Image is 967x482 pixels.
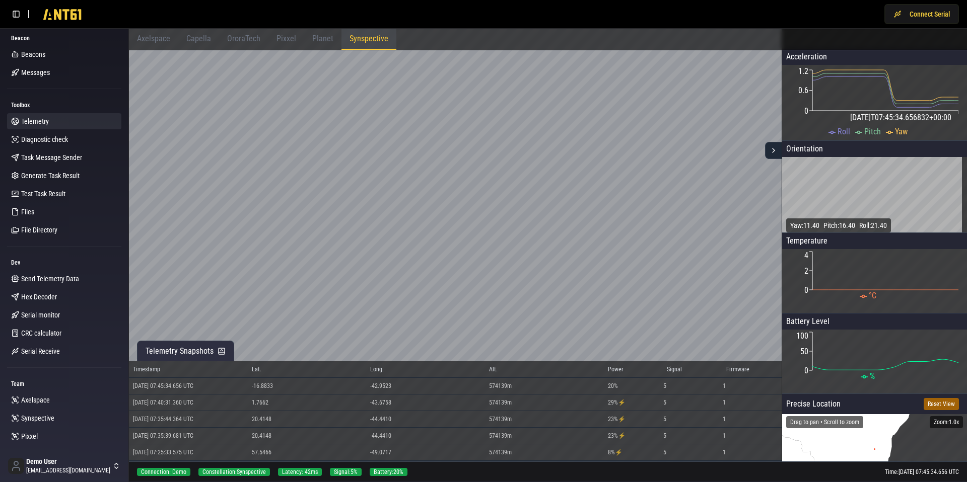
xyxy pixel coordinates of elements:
span: Pitch [864,127,881,136]
td: 5 [663,411,722,428]
span: Precise Location [786,398,841,410]
td: 574139 m [485,411,604,428]
span: Files [21,207,34,217]
th: Lat. [248,361,367,378]
td: [DATE] 07:25:33.575 UTC [129,444,248,461]
span: Task Message Sender [21,152,82,163]
div: Time: [DATE] 07:45:34.656 UTC [885,468,959,476]
td: 20 % [604,378,663,394]
div: Acceleration [782,49,967,65]
a: Send Telemetry Data [7,271,121,287]
span: Demo User [26,457,110,466]
a: Test Task Result [7,186,121,202]
td: -62.0817 [366,461,485,477]
td: -16.8833 [248,378,367,394]
a: Axelspace [7,392,121,408]
a: Messages [7,64,121,81]
span: Messages [21,67,50,77]
span: [EMAIL_ADDRESS][DOMAIN_NAME] [26,466,110,474]
span: OroraTech [227,34,260,43]
span: % [870,371,875,381]
tspan: 0 [804,285,808,295]
td: 5 [663,378,722,394]
span: File Directory [21,225,57,235]
tspan: [DATE]T07:45:34.656832+00:00 [850,113,951,122]
div: Beacon [7,30,121,46]
span: Diagnostic check [21,134,68,144]
td: [DATE] 07:35:44.364 UTC [129,411,248,428]
tspan: 4 [804,251,808,260]
th: Timestamp [129,361,248,378]
td: 23 % ⚡ [604,428,663,444]
a: Planet [7,446,121,462]
td: 20.4148 [248,411,367,428]
span: Roll [838,127,850,136]
tspan: 0 [804,106,808,116]
td: -42.9523 [366,378,485,394]
a: Pixxel [7,428,121,444]
td: 1 [722,444,782,461]
a: CRC calculator [7,325,121,341]
td: 23 % ⚡ [604,411,663,428]
td: -43.6758 [366,394,485,411]
td: 5 [663,428,722,444]
span: Capella [186,34,211,43]
td: 1 [722,428,782,444]
td: 1 % [604,461,663,477]
button: Reset View [924,398,959,410]
span: Synspective [21,413,54,423]
td: 5 [663,444,722,461]
button: Connect Serial [884,4,959,24]
div: Zoom: 1.0 x [930,416,963,428]
td: 1.7662 [248,394,367,411]
p: Roll: 21.40 [859,220,887,230]
tspan: 2 [804,266,808,276]
td: [DATE] 07:40:31.360 UTC [129,394,248,411]
span: CRC calculator [21,328,61,338]
td: -44.4410 [366,411,485,428]
div: Drag to pan • Scroll to zoom [786,416,863,428]
td: 574139 m [485,444,604,461]
span: Axelspace [21,395,50,405]
div: Constellation: Synspective [198,468,270,476]
td: 1 [722,461,782,477]
td: 8 % ⚡ [604,444,663,461]
td: [DATE] 07:20:34.556 UTC [129,461,248,477]
span: °C [869,291,876,300]
text: • [873,445,876,454]
td: -49.0717 [366,444,485,461]
td: 574139 m [485,461,604,477]
td: 1 [722,411,782,428]
span: Serial monitor [21,310,60,320]
a: Telemetry [7,113,121,129]
td: 574139 m [485,378,604,394]
td: 1 [722,394,782,411]
td: 5 [663,394,722,411]
tspan: 100 [796,331,808,341]
span: Axelspace [137,34,170,43]
span: Yaw [895,127,908,136]
td: 574139 m [485,428,604,444]
div: Latency: 42ms [278,468,322,476]
span: Telemetry Snapshots [146,345,214,357]
th: Firmware [722,361,782,378]
th: Alt. [485,361,604,378]
span: Pixxel [277,34,296,43]
a: Generate Task Result [7,168,121,184]
td: [DATE] 07:45:34.656 UTC [129,378,248,394]
th: Power [604,361,663,378]
td: 29 % ⚡ [604,394,663,411]
span: Send Telemetry Data [21,274,79,284]
span: Hex Decoder [21,292,57,302]
a: File Directory [7,222,121,238]
p: Yaw: 11.40 [790,220,819,230]
tspan: 0 [804,366,808,375]
div: Connection: Demo [137,468,190,476]
button: Telemetry Snapshots [137,341,234,361]
a: Beacons [7,46,121,62]
div: Toolbox [7,97,121,113]
div: Dev [7,255,121,271]
th: Long. [366,361,485,378]
p: Pitch: 16.40 [823,220,855,230]
p: Battery Level [782,313,967,330]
